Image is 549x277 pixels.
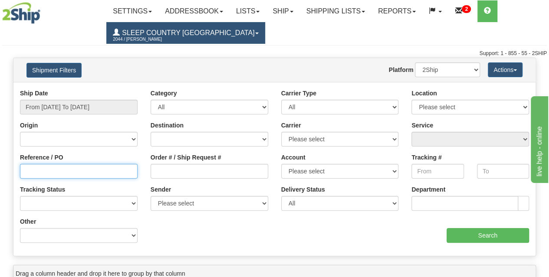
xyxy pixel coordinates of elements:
[447,228,529,243] input: Search
[281,153,306,162] label: Account
[462,5,471,13] sup: 2
[113,35,178,44] span: 2044 / [PERSON_NAME]
[281,185,325,194] label: Delivery Status
[389,65,414,74] label: Platform
[411,121,433,130] label: Service
[230,0,266,22] a: Lists
[2,2,40,24] img: logo2044.jpg
[26,63,82,78] button: Shipment Filters
[151,153,221,162] label: Order # / Ship Request #
[20,153,63,162] label: Reference / PO
[411,153,441,162] label: Tracking #
[281,89,316,98] label: Carrier Type
[120,29,254,36] span: Sleep Country [GEOGRAPHIC_DATA]
[411,89,437,98] label: Location
[20,185,65,194] label: Tracking Status
[371,0,422,22] a: Reports
[20,89,48,98] label: Ship Date
[266,0,299,22] a: Ship
[106,22,265,44] a: Sleep Country [GEOGRAPHIC_DATA] 2044 / [PERSON_NAME]
[411,164,464,179] input: From
[7,5,80,16] div: live help - online
[20,121,38,130] label: Origin
[488,62,523,77] button: Actions
[281,121,301,130] label: Carrier
[151,89,177,98] label: Category
[2,50,547,57] div: Support: 1 - 855 - 55 - 2SHIP
[158,0,230,22] a: Addressbook
[448,0,477,22] a: 2
[477,164,529,179] input: To
[106,0,158,22] a: Settings
[411,185,445,194] label: Department
[300,0,371,22] a: Shipping lists
[151,121,184,130] label: Destination
[529,94,548,182] iframe: chat widget
[151,185,171,194] label: Sender
[20,217,36,226] label: Other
